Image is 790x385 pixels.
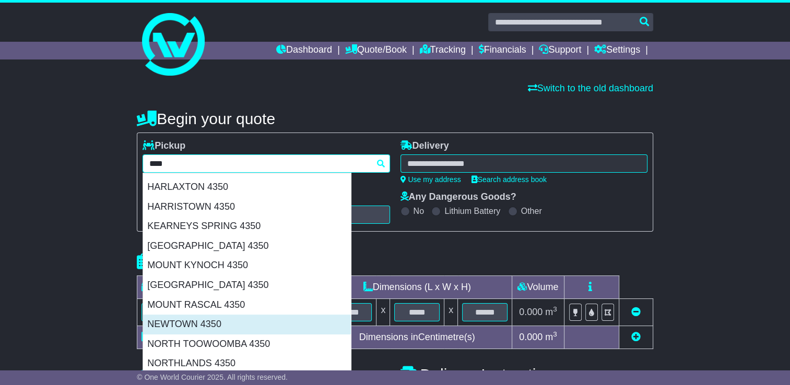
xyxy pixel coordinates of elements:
[322,276,512,299] td: Dimensions (L x W x H)
[143,216,351,236] div: KEARNEYS SPRING 4350
[400,366,653,383] h4: Delivery Instructions
[345,42,407,59] a: Quote/Book
[137,253,268,270] h4: Package details |
[143,295,351,315] div: MOUNT RASCAL 4350
[594,42,640,59] a: Settings
[143,197,351,217] div: HARRISTOWN 4350
[276,42,332,59] a: Dashboard
[519,332,543,342] span: 0.000
[545,332,557,342] span: m
[400,175,461,184] a: Use my address
[400,140,449,152] label: Delivery
[528,83,653,93] a: Switch to the old dashboard
[539,42,581,59] a: Support
[444,206,500,216] label: Lithium Battery
[322,326,512,349] td: Dimensions in Centimetre(s)
[143,154,390,173] typeahead: Please provide city
[553,305,557,313] sup: 3
[519,307,543,317] span: 0.000
[400,191,516,203] label: Any Dangerous Goods?
[143,315,351,334] div: NEWTOWN 4350
[471,175,547,184] a: Search address book
[631,307,641,317] a: Remove this item
[512,276,564,299] td: Volume
[143,236,351,256] div: [GEOGRAPHIC_DATA] 4350
[553,330,557,338] sup: 3
[143,354,351,374] div: NORTHLANDS 4350
[137,276,225,299] td: Type
[143,177,351,197] div: HARLAXTON 4350
[414,206,424,216] label: No
[137,373,288,381] span: © One World Courier 2025. All rights reserved.
[143,334,351,354] div: NORTH TOOWOOMBA 4350
[444,299,458,326] td: x
[521,206,542,216] label: Other
[137,366,390,383] h4: Pickup Instructions
[143,256,351,275] div: MOUNT KYNOCH 4350
[545,307,557,317] span: m
[479,42,526,59] a: Financials
[137,110,653,127] h4: Begin your quote
[143,140,185,152] label: Pickup
[143,275,351,295] div: [GEOGRAPHIC_DATA] 4350
[137,326,225,349] td: Total
[420,42,466,59] a: Tracking
[376,299,390,326] td: x
[631,332,641,342] a: Add new item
